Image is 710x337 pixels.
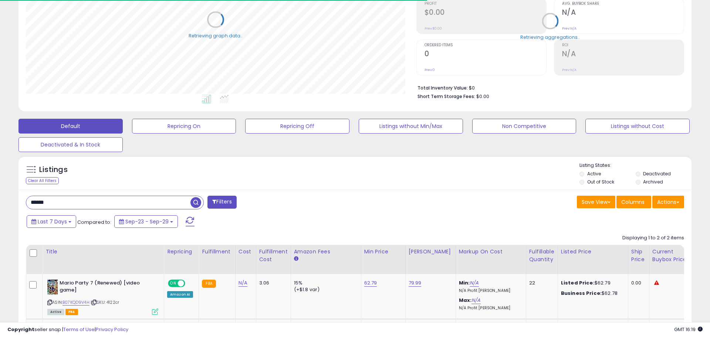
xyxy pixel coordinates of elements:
[27,215,76,228] button: Last 7 Days
[259,248,288,263] div: Fulfillment Cost
[631,280,643,286] div: 0.00
[587,171,601,177] label: Active
[561,280,622,286] div: $62.79
[587,179,614,185] label: Out of Stock
[239,248,253,256] div: Cost
[60,280,149,295] b: Mario Party 7 (Renewed) [video game]
[18,137,123,152] button: Deactivated & In Stock
[456,245,526,274] th: The percentage added to the cost of goods (COGS) that forms the calculator for Min & Max prices.
[529,248,555,263] div: Fulfillable Quantity
[577,196,615,208] button: Save View
[561,290,602,297] b: Business Price:
[616,196,651,208] button: Columns
[459,248,523,256] div: Markup on Cost
[77,219,111,226] span: Compared to:
[529,280,552,286] div: 22
[47,280,58,294] img: 51tgRQK1qFL._SL40_.jpg
[459,306,520,311] p: N/A Profit [PERSON_NAME]
[409,279,422,287] a: 79.99
[561,248,625,256] div: Listed Price
[294,256,298,262] small: Amazon Fees.
[167,248,196,256] div: Repricing
[520,34,580,40] div: Retrieving aggregations..
[652,196,684,208] button: Actions
[471,297,480,304] a: N/A
[96,326,128,333] a: Privacy Policy
[674,326,703,333] span: 2025-10-8 16:19 GMT
[202,280,216,288] small: FBA
[622,235,684,242] div: Displaying 1 to 2 of 2 items
[621,198,645,206] span: Columns
[167,291,193,298] div: Amazon AI
[114,215,178,228] button: Sep-23 - Sep-29
[459,288,520,293] p: N/A Profit [PERSON_NAME]
[470,279,479,287] a: N/A
[579,162,691,169] p: Listing States:
[364,279,377,287] a: 62.79
[643,171,671,177] label: Deactivated
[47,309,64,315] span: All listings currently available for purchase on Amazon
[45,248,161,256] div: Title
[207,196,236,209] button: Filters
[91,299,119,305] span: | SKU: 4122cr
[7,326,34,333] strong: Copyright
[239,279,247,287] a: N/A
[189,32,243,39] div: Retrieving graph data..
[459,297,472,304] b: Max:
[39,165,68,175] h5: Listings
[62,299,89,306] a: B07KQD9V4H
[7,326,128,333] div: seller snap | |
[132,119,236,134] button: Repricing On
[125,218,169,225] span: Sep-23 - Sep-29
[47,280,158,314] div: ASIN:
[585,119,690,134] button: Listings without Cost
[26,177,59,184] div: Clear All Filters
[294,280,355,286] div: 15%
[18,119,123,134] button: Default
[631,248,646,263] div: Ship Price
[63,326,95,333] a: Terms of Use
[364,248,402,256] div: Min Price
[652,248,690,263] div: Current Buybox Price
[245,119,349,134] button: Repricing Off
[184,280,196,287] span: OFF
[294,248,358,256] div: Amazon Fees
[472,119,577,134] button: Non Competitive
[38,218,67,225] span: Last 7 Days
[459,279,470,286] b: Min:
[202,248,232,256] div: Fulfillment
[169,280,178,287] span: ON
[561,279,595,286] b: Listed Price:
[409,248,453,256] div: [PERSON_NAME]
[359,119,463,134] button: Listings without Min/Max
[643,179,663,185] label: Archived
[259,280,285,286] div: 3.06
[561,290,622,297] div: $62.78
[65,309,78,315] span: FBA
[294,286,355,293] div: (+$1.8 var)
